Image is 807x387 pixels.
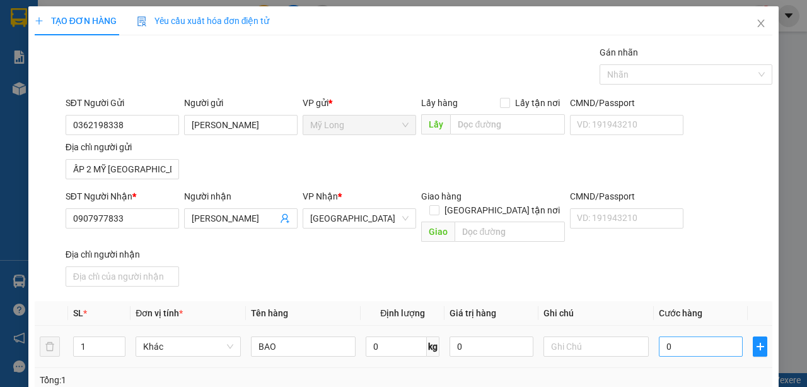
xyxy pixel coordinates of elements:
input: Địa chỉ của người nhận [66,266,179,287]
span: user-add [280,213,290,223]
div: CMND/Passport [570,96,683,110]
span: Sài Gòn [310,209,409,228]
button: plus [753,336,767,357]
span: Yêu cầu xuất hóa đơn điện tử [137,16,270,26]
div: CMND/Passport [570,189,683,203]
div: SĐT Người Nhận [66,189,179,203]
button: delete [40,336,60,357]
div: Người nhận [184,189,298,203]
span: Giao [421,222,455,242]
span: plus [35,16,44,25]
label: Gán nhãn [600,47,638,57]
span: Cước hàng [659,308,702,318]
input: VD: Bàn, Ghế [251,336,356,357]
span: Định lượng [380,308,425,318]
input: Địa chỉ của người gửi [66,159,179,179]
span: plus [753,342,767,352]
span: Tên hàng [251,308,288,318]
span: SL [73,308,83,318]
span: close [756,18,766,28]
input: Dọc đường [450,114,564,134]
span: TẠO ĐƠN HÀNG [35,16,117,26]
span: [GEOGRAPHIC_DATA] tận nơi [439,203,565,217]
div: SĐT Người Gửi [66,96,179,110]
span: Lấy hàng [421,98,458,108]
span: Giao hàng [421,191,462,201]
button: Close [743,6,779,42]
span: Mỹ Long [310,116,409,134]
img: icon [137,16,147,27]
div: Người gửi [184,96,298,110]
span: Giá trị hàng [450,308,496,318]
span: Khác [143,337,233,356]
span: Lấy [421,114,450,134]
div: VP gửi [303,96,416,110]
input: Dọc đường [455,222,564,242]
div: Địa chỉ người nhận [66,247,179,261]
div: Địa chỉ người gửi [66,140,179,154]
span: kg [427,336,439,357]
span: VP Nhận [303,191,338,201]
div: Tổng: 1 [40,373,313,387]
input: 0 [450,336,533,357]
th: Ghi chú [538,301,654,326]
input: Ghi Chú [543,336,649,357]
span: Lấy tận nơi [510,96,565,110]
span: Đơn vị tính [136,308,183,318]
